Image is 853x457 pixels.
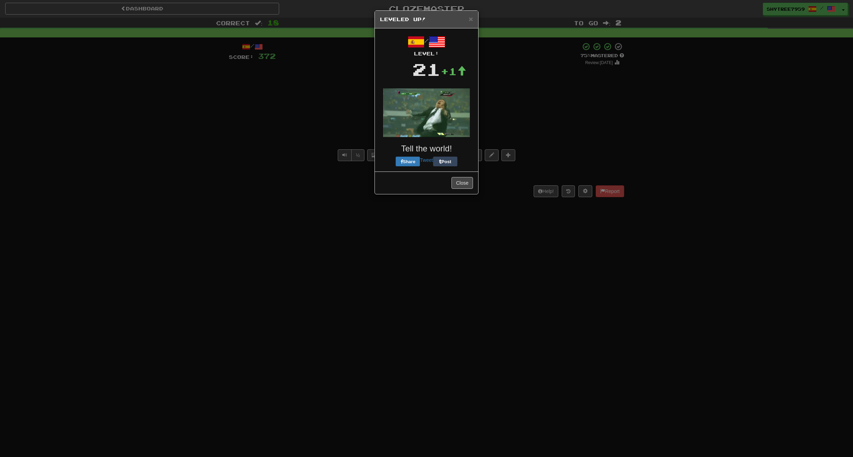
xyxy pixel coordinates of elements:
[433,157,457,166] button: Post
[469,15,473,23] button: Close
[396,157,420,166] button: Share
[380,144,473,153] h3: Tell the world!
[441,64,466,78] div: +1
[412,57,441,81] div: 21
[383,88,470,137] img: soccer-coach-2-a9306edb2ed3f6953285996bb4238f2040b39cbea5cfbac61ac5b5c8179d3151.gif
[380,50,473,57] div: Level:
[451,177,473,189] button: Close
[420,157,433,163] a: Tweet
[469,15,473,23] span: ×
[380,16,473,23] h5: Leveled Up!
[380,34,473,57] div: /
